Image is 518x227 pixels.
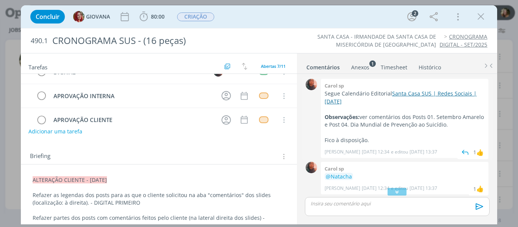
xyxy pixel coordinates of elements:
[325,165,344,172] b: Carol sp
[151,13,165,20] span: 80:00
[325,136,485,144] p: Fico à disposição.
[473,148,476,156] div: 1
[306,79,317,90] img: C
[36,14,60,20] span: Concluir
[177,12,215,22] button: CRIAÇÃO
[325,82,344,89] b: Carol sp
[50,91,215,101] div: APROVAÇÃO INTERNA
[30,152,50,161] span: Briefing
[351,64,369,71] div: Anexos
[177,13,214,21] span: CRIAÇÃO
[362,149,389,155] span: [DATE] 12:34
[325,90,477,105] a: Santa Casa SUS | Redes Sociais | [DATE]
[242,63,247,70] img: arrow-down-up.svg
[28,62,47,71] span: Tarefas
[476,148,484,157] div: Natacha
[410,149,437,155] span: [DATE] 13:37
[50,115,215,125] div: APROVAÇÃO CLIENTE
[86,14,110,19] span: GIOVANA
[410,185,437,192] span: [DATE] 13:37
[306,162,317,173] img: C
[325,113,485,129] p: ver comentários dos Posts 01. Setembro Amarelo e Post 04. Dia Mundial de Prevenção ao Suicídio.
[306,60,340,71] a: Comentários
[261,63,286,69] span: Abertas 7/11
[325,90,485,105] p: Segue Calendário Editorial
[440,33,487,48] a: CRONOGRAMA DIGITAL - SET/2025
[325,149,360,155] p: [PERSON_NAME]
[391,149,408,155] span: e editou
[31,37,48,45] span: 490.1
[21,5,498,224] div: dialog
[233,69,247,74] div: 11/08
[73,11,85,22] img: G
[380,60,408,71] a: Timesheet
[418,60,441,71] a: Histórico
[33,191,286,207] p: Refazer as legendas dos posts para as que o cliente solicitou na aba "comentários" dos slides (lo...
[362,185,389,192] span: [DATE] 12:34
[460,147,471,158] img: answer.svg
[317,33,436,48] a: SANTA CASA - IRMANDADE DA SANTA CASA DE MISERICÓRDIA DE [GEOGRAPHIC_DATA]
[49,31,294,50] div: CRONOGRAMA SUS - (16 peças)
[476,184,484,193] div: Natacha
[391,185,408,192] span: e editou
[28,125,83,138] button: Adicionar uma tarefa
[325,113,359,121] strong: Observações:
[30,10,65,23] button: Concluir
[73,11,110,22] button: GGIOVANA
[33,176,107,183] span: ALTERAÇÃO CLIENTE - [DATE]
[473,185,476,193] div: 1
[138,11,166,23] button: 80:00
[369,60,376,67] sup: 1
[412,10,418,17] div: 2
[325,185,360,192] p: [PERSON_NAME]
[326,173,352,180] span: @Natacha
[406,11,418,23] button: 2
